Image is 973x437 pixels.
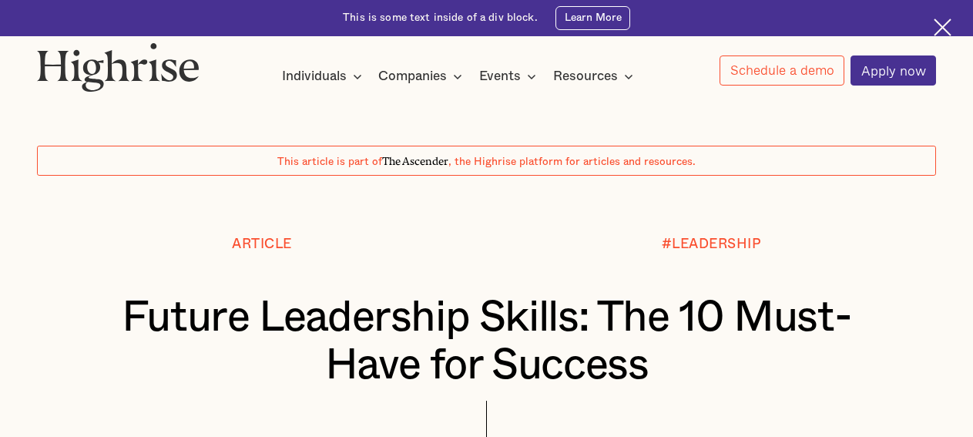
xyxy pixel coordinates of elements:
[555,6,629,30] a: Learn More
[479,67,541,86] div: Events
[282,67,347,86] div: Individuals
[282,67,367,86] div: Individuals
[382,153,448,166] span: The Ascender
[553,67,638,86] div: Resources
[232,237,292,252] div: Article
[851,55,936,86] a: Apply now
[448,156,696,167] span: , the Highrise platform for articles and resources.
[75,294,898,390] h1: Future Leadership Skills: The 10 Must-Have for Success
[277,156,382,167] span: This article is part of
[378,67,467,86] div: Companies
[720,55,844,86] a: Schedule a demo
[934,18,951,36] img: Cross icon
[553,67,618,86] div: Resources
[343,11,538,25] div: This is some text inside of a div block.
[378,67,447,86] div: Companies
[37,42,200,92] img: Highrise logo
[479,67,521,86] div: Events
[662,237,761,252] div: #LEADERSHIP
